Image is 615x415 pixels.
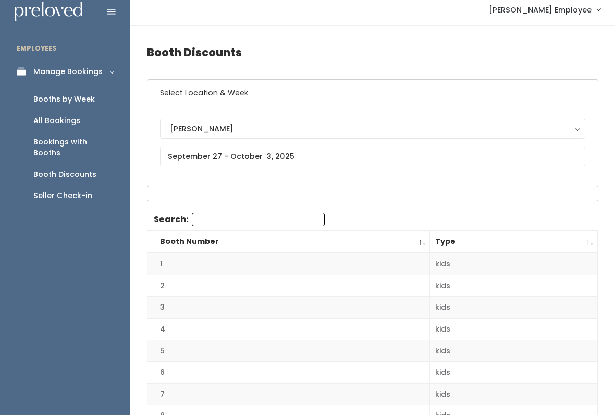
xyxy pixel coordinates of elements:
td: 4 [147,319,430,340]
h4: Booth Discounts [147,38,598,67]
label: Search: [154,213,325,226]
button: [PERSON_NAME] [160,119,585,139]
div: Booths by Week [33,94,95,105]
img: preloved logo [15,2,82,22]
td: 3 [147,297,430,319]
h6: Select Location & Week [147,80,598,106]
td: kids [430,253,598,275]
th: Type: activate to sort column ascending [430,231,598,253]
div: Booth Discounts [33,169,96,180]
td: 5 [147,340,430,362]
td: 1 [147,253,430,275]
input: September 27 - October 3, 2025 [160,147,585,166]
input: Search: [192,213,325,226]
td: kids [430,383,598,405]
td: kids [430,297,598,319]
div: Seller Check-in [33,190,92,201]
td: kids [430,319,598,340]
td: kids [430,275,598,297]
span: [PERSON_NAME] Employee [489,4,592,16]
td: kids [430,340,598,362]
td: 2 [147,275,430,297]
td: 6 [147,362,430,384]
th: Booth Number: activate to sort column descending [147,231,430,253]
div: Manage Bookings [33,66,103,77]
td: 7 [147,383,430,405]
div: All Bookings [33,115,80,126]
div: [PERSON_NAME] [170,123,575,135]
div: Bookings with Booths [33,137,114,158]
td: kids [430,362,598,384]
